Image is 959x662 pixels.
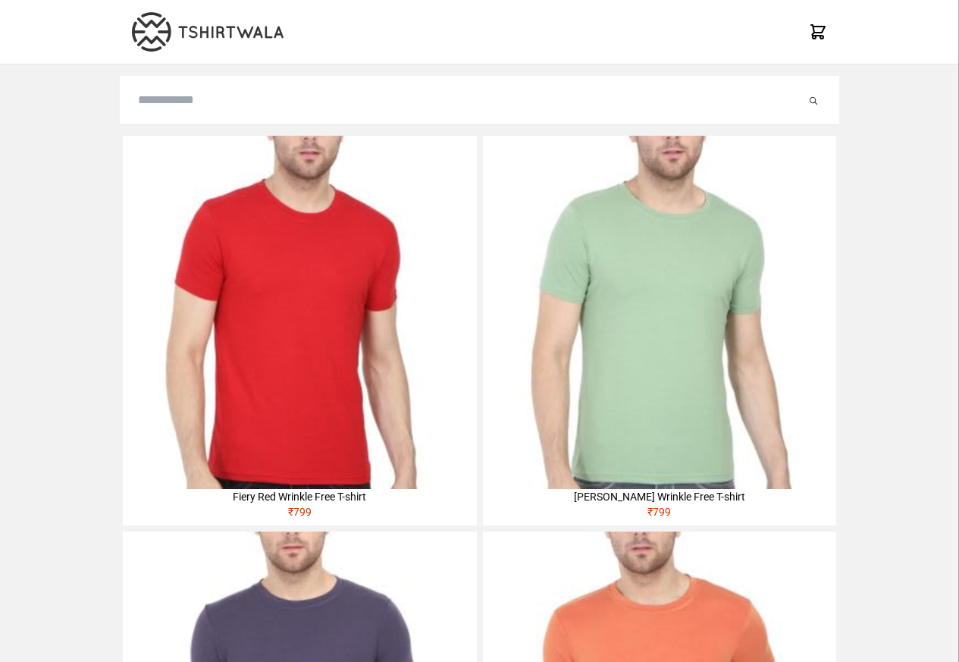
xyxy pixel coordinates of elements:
[483,504,836,526] div: ₹ 799
[123,136,476,526] a: Fiery Red Wrinkle Free T-shirt₹799
[123,489,476,504] div: Fiery Red Wrinkle Free T-shirt
[132,12,284,52] img: TW-LOGO-400-104.png
[123,504,476,526] div: ₹ 799
[483,489,836,504] div: [PERSON_NAME] Wrinkle Free T-shirt
[806,91,821,109] button: Submit your search query.
[483,136,836,526] a: [PERSON_NAME] Wrinkle Free T-shirt₹799
[483,136,836,489] img: 4M6A2211-320x320.jpg
[123,136,476,489] img: 4M6A2225-320x320.jpg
